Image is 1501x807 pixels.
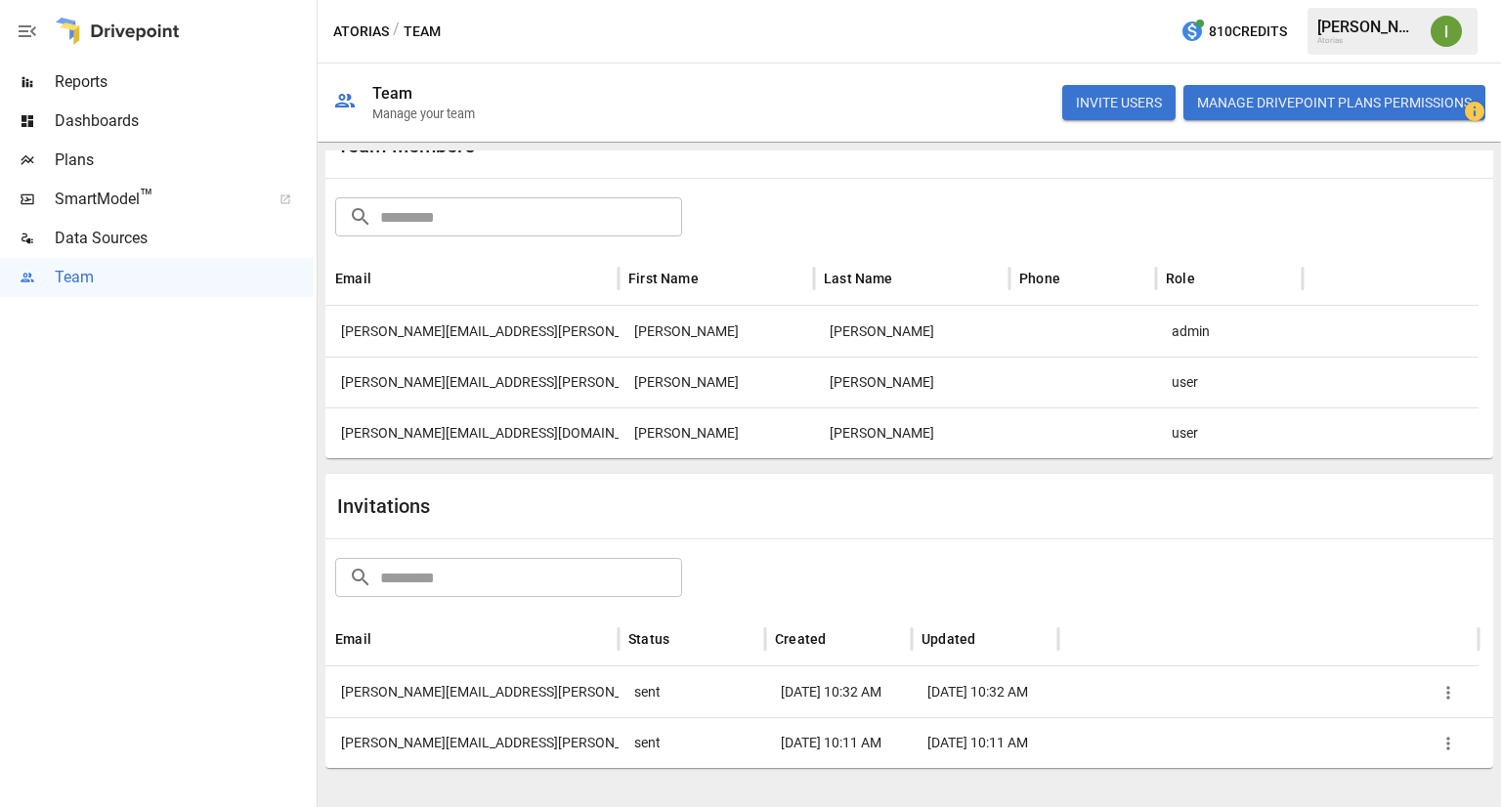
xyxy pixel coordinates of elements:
[1317,18,1419,36] div: [PERSON_NAME]
[335,271,371,286] div: Email
[1156,357,1303,407] div: user
[619,717,765,768] div: sent
[828,625,855,653] button: Sort
[55,109,313,133] span: Dashboards
[765,666,912,717] div: 8/4/25 10:32 AM
[1156,306,1303,357] div: admin
[1183,85,1485,120] button: Manage Drivepoint Plans Permissions
[55,188,258,211] span: SmartModel
[1419,4,1474,59] button: Ivonne Vazquez
[1197,265,1224,292] button: Sort
[372,84,413,103] div: Team
[1062,265,1090,292] button: Sort
[333,20,389,44] button: Atorias
[922,631,975,647] div: Updated
[55,227,313,250] span: Data Sources
[1431,16,1462,47] img: Ivonne Vazquez
[1019,271,1060,286] div: Phone
[393,20,400,44] div: /
[814,357,1009,407] div: Kominowski
[619,306,814,357] div: Ivonne
[1062,85,1176,120] button: INVITE USERS
[335,631,371,647] div: Email
[912,666,1058,717] div: 8/4/25 10:32 AM
[373,265,401,292] button: Sort
[977,625,1005,653] button: Sort
[619,357,814,407] div: Sam
[1156,407,1303,458] div: user
[671,625,699,653] button: Sort
[765,717,912,768] div: 8/20/25 10:11 AM
[325,407,619,458] div: emily@atorias.com
[372,106,475,121] div: Manage your team
[325,357,619,407] div: sam.kominowski@wheatvalley.com
[373,625,401,653] button: Sort
[775,631,826,647] div: Created
[325,666,619,717] div: ivonne.vazquez@atorias.com
[1173,14,1295,50] button: 810Credits
[895,265,922,292] button: Sort
[1317,36,1419,45] div: Atorias
[1209,20,1287,44] span: 810 Credits
[140,185,153,209] span: ™
[619,407,814,458] div: Emily
[824,271,893,286] div: Last Name
[912,717,1058,768] div: 8/20/25 10:11 AM
[628,631,669,647] div: Status
[701,265,728,292] button: Sort
[55,149,313,172] span: Plans
[55,266,313,289] span: Team
[628,271,699,286] div: First Name
[55,70,313,94] span: Reports
[325,306,619,357] div: ivonne.vazquez@wheatvalley.com
[814,407,1009,458] div: Bowman
[619,666,765,717] div: sent
[1166,271,1195,286] div: Role
[325,717,619,768] div: sam.kominowski@atorias.com
[814,306,1009,357] div: Vazquez
[337,494,910,518] div: Invitations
